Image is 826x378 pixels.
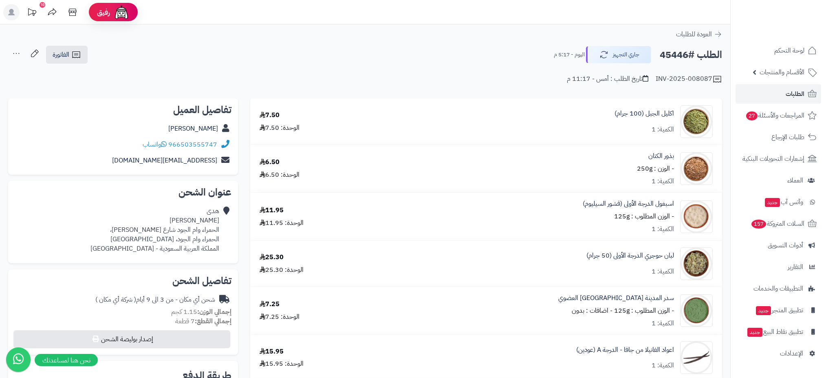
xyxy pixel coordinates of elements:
[586,46,651,63] button: جاري التجهيز
[567,74,648,84] div: تاريخ الطلب : أمس - 11:17 م
[745,110,804,121] span: المراجعات والأسئلة
[175,316,231,326] small: 7 قطعة
[736,236,821,255] a: أدوات التسويق
[113,4,130,20] img: ai-face.png
[736,41,821,60] a: لوحة التحكم
[15,276,231,286] h2: تفاصيل الشحن
[756,306,771,315] span: جديد
[652,225,674,234] div: الكمية: 1
[260,206,284,215] div: 11.95
[22,4,42,22] a: تحديثات المنصة
[681,247,712,280] img: 1677341865-Frankincense,%20Hojari,%20Grade%20A-90x90.jpg
[554,51,585,59] small: اليوم - 5:17 م
[765,198,780,207] span: جديد
[652,125,674,134] div: الكمية: 1
[97,7,110,17] span: رفيق
[771,131,804,143] span: طلبات الإرجاع
[652,319,674,328] div: الكمية: 1
[656,74,722,84] div: INV-2025-008087
[660,47,722,63] h2: الطلب #45446
[676,29,722,39] a: العودة للطلبات
[576,345,674,355] a: اعواد الفانيلا من جافا - الدرجة A (عودين)
[753,283,803,294] span: التطبيقات والخدمات
[747,326,803,338] span: تطبيق نقاط البيع
[260,123,300,133] div: الوحدة: 7.50
[652,267,674,276] div: الكمية: 1
[40,2,45,8] div: 10
[751,220,766,229] span: 157
[586,251,674,260] a: لبان حوجري الدرجة الأولى (50 جرام)
[260,300,280,309] div: 7.25
[747,328,762,337] span: جديد
[112,156,217,165] a: [EMAIL_ADDRESS][DOMAIN_NAME]
[736,344,821,363] a: الإعدادات
[736,192,821,212] a: وآتس آبجديد
[260,312,300,322] div: الوحدة: 7.25
[614,211,674,221] small: - الوزن المطلوب : 125g
[736,106,821,125] a: المراجعات والأسئلة27
[771,22,818,39] img: logo-2.png
[681,105,712,138] img: %20%D8%A7%D9%84%D8%AC%D8%A8%D9%84-90x90.jpg
[614,306,674,316] small: - الوزن المطلوب : 125g
[736,171,821,190] a: العملاء
[260,347,284,356] div: 15.95
[681,341,712,374] img: 1692953753-Java%20Vanilla-90x90.jpg
[558,294,674,303] a: سدر المدينة [GEOGRAPHIC_DATA] العضوي
[681,294,712,327] img: 1690052262-Seder%20Leaves%20Powder%20Organic-90x90.jpg
[780,348,803,359] span: الإعدادات
[260,218,304,228] div: الوحدة: 11.95
[143,140,167,149] a: واتساب
[615,109,674,118] a: اكليل الجبل (100 جرام)
[197,307,231,317] strong: إجمالي الوزن:
[736,127,821,147] a: طلبات الإرجاع
[583,199,674,209] a: اسبغول الدرجة الأولى (قشور السيليوم)
[260,158,280,167] div: 6.50
[788,261,803,273] span: التقارير
[742,153,804,165] span: إشعارات التحويلات البنكية
[760,67,804,78] span: الأقسام والمنتجات
[260,359,304,369] div: الوحدة: 15.95
[46,46,88,64] a: الفاتورة
[572,306,612,316] small: - اضافات : بدون
[260,265,304,275] div: الوحدة: 25.30
[736,279,821,298] a: التطبيقات والخدمات
[90,207,219,253] div: هدى [PERSON_NAME] الحمراء وام الجود شارع [PERSON_NAME]، الحمراء وام الجود، [GEOGRAPHIC_DATA] المم...
[736,214,821,233] a: السلات المتروكة157
[764,196,803,208] span: وآتس آب
[755,305,803,316] span: تطبيق المتجر
[736,84,821,104] a: الطلبات
[676,29,712,39] span: العودة للطلبات
[171,307,231,317] small: 1.15 كجم
[736,322,821,342] a: تطبيق نقاط البيعجديد
[774,45,804,56] span: لوحة التحكم
[736,257,821,277] a: التقارير
[751,218,804,229] span: السلات المتروكة
[652,177,674,186] div: الكمية: 1
[746,111,758,120] span: 27
[15,105,231,115] h2: تفاصيل العميل
[736,300,821,320] a: تطبيق المتجرجديد
[260,253,284,262] div: 25.30
[681,152,712,185] img: 1628249871-Flax%20Seeds-90x90.jpg
[95,295,215,305] div: شحن أي مكان - من 3 الى 9 أيام
[195,316,231,326] strong: إجمالي القطع:
[736,149,821,169] a: إشعارات التحويلات البنكية
[260,170,300,180] div: الوحدة: 6.50
[637,164,674,173] small: - الوزن : 250g
[787,175,803,186] span: العملاء
[15,187,231,197] h2: عنوان الشحن
[260,111,280,120] div: 7.50
[648,151,674,161] a: بذور الكتان
[13,330,230,348] button: إصدار بوليصة الشحن
[168,140,217,149] a: 966503555747
[786,88,804,100] span: الطلبات
[681,200,712,233] img: 1645466661-Psyllium%20Husks-90x90.jpg
[768,240,803,251] span: أدوات التسويق
[652,361,674,370] div: الكمية: 1
[168,124,218,133] a: [PERSON_NAME]
[53,50,69,60] span: الفاتورة
[95,295,136,305] span: ( شركة أي مكان )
